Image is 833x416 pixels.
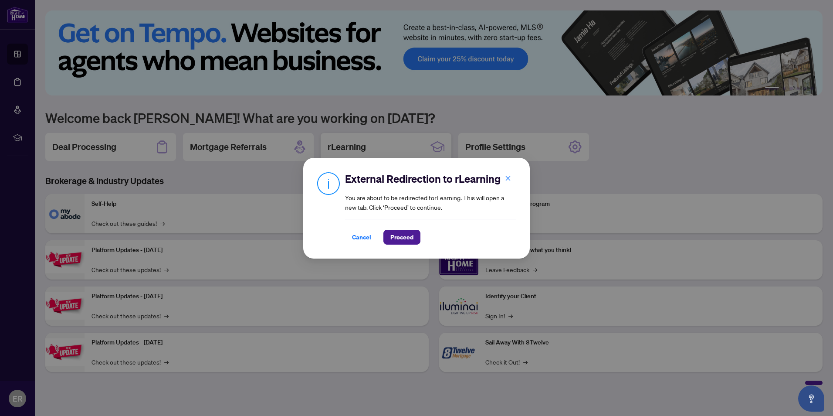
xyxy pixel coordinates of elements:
span: Proceed [390,230,413,244]
div: You are about to be redirected to rLearning . This will open a new tab. Click ‘Proceed’ to continue. [345,172,516,245]
h2: External Redirection to rLearning [345,172,516,186]
button: Open asap [798,385,824,412]
button: Proceed [383,230,420,245]
span: close [505,175,511,181]
img: Info Icon [317,172,340,195]
button: Cancel [345,230,378,245]
span: Cancel [352,230,371,244]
